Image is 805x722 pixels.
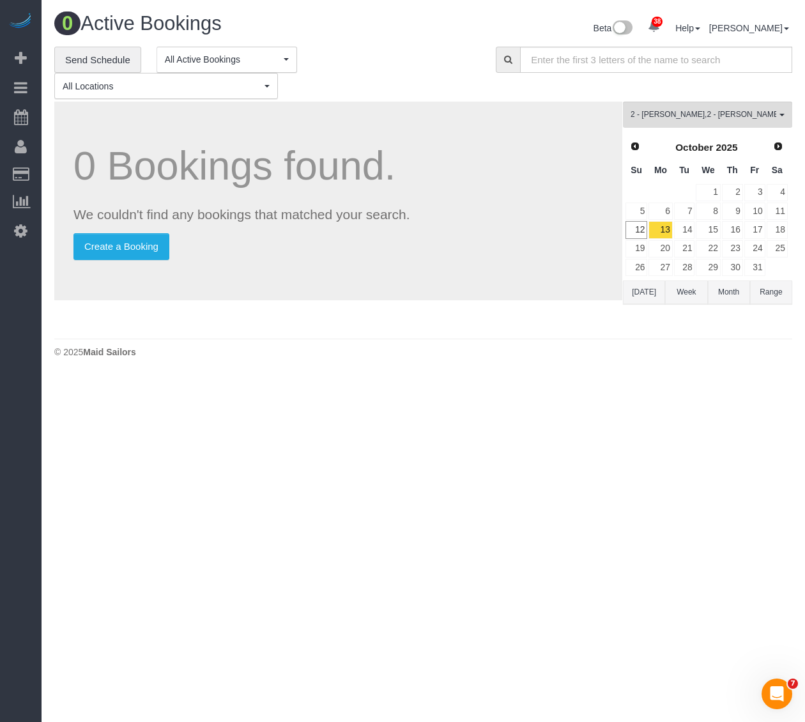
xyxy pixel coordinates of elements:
a: 11 [767,203,788,220]
button: Month [708,280,750,304]
span: 2025 [716,142,737,153]
a: 3 [744,184,765,201]
span: Prev [630,141,640,151]
span: Saturday [772,165,783,175]
a: 6 [648,203,672,220]
button: All Active Bookings [157,47,297,73]
span: 0 [54,12,80,35]
button: [DATE] [623,280,665,304]
a: Next [769,138,787,156]
iframe: Intercom live chat [762,679,792,709]
span: Next [773,141,783,151]
a: Help [675,23,700,33]
a: 5 [625,203,647,220]
a: 28 [674,259,695,276]
a: 20 [648,240,672,257]
button: 2 - [PERSON_NAME],2 - [PERSON_NAME] [623,102,792,128]
a: 19 [625,240,647,257]
a: 22 [696,240,720,257]
p: We couldn't find any bookings that matched your search. [73,205,603,224]
a: 17 [744,221,765,238]
a: 10 [744,203,765,220]
span: Wednesday [701,165,715,175]
img: New interface [611,20,632,37]
a: Create a Booking [73,233,169,260]
a: 23 [722,240,743,257]
button: All Locations [54,73,278,99]
span: 7 [788,679,798,689]
a: 15 [696,221,720,238]
a: Beta [594,23,633,33]
a: 1 [696,184,720,201]
a: 14 [674,221,695,238]
ol: All Teams [623,102,792,121]
a: [PERSON_NAME] [709,23,789,33]
a: 27 [648,259,672,276]
a: 7 [674,203,695,220]
span: Monday [654,165,667,175]
span: Tuesday [679,165,689,175]
a: 2 [722,184,743,201]
button: Range [750,280,792,304]
a: 25 [767,240,788,257]
a: 8 [696,203,720,220]
button: Week [665,280,707,304]
a: 30 [722,259,743,276]
img: Automaid Logo [8,13,33,31]
div: © 2025 [54,346,792,358]
h1: Active Bookings [54,13,414,35]
a: Send Schedule [54,47,141,73]
a: Prev [626,138,644,156]
span: October [675,142,713,153]
a: 12 [625,221,647,238]
span: Sunday [631,165,642,175]
a: 13 [648,221,672,238]
span: All Locations [63,80,261,93]
span: All Active Bookings [165,53,280,66]
span: 38 [652,17,663,27]
a: 24 [744,240,765,257]
a: 18 [767,221,788,238]
a: 4 [767,184,788,201]
a: 31 [744,259,765,276]
a: 38 [641,13,666,41]
a: 21 [674,240,695,257]
h1: 0 Bookings found. [73,144,603,188]
input: Enter the first 3 letters of the name to search [520,47,792,73]
a: 26 [625,259,647,276]
a: 16 [722,221,743,238]
span: Thursday [727,165,738,175]
a: 29 [696,259,720,276]
span: 2 - [PERSON_NAME] , 2 - [PERSON_NAME] [631,109,776,120]
strong: Maid Sailors [83,347,135,357]
span: Friday [750,165,759,175]
a: 9 [722,203,743,220]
